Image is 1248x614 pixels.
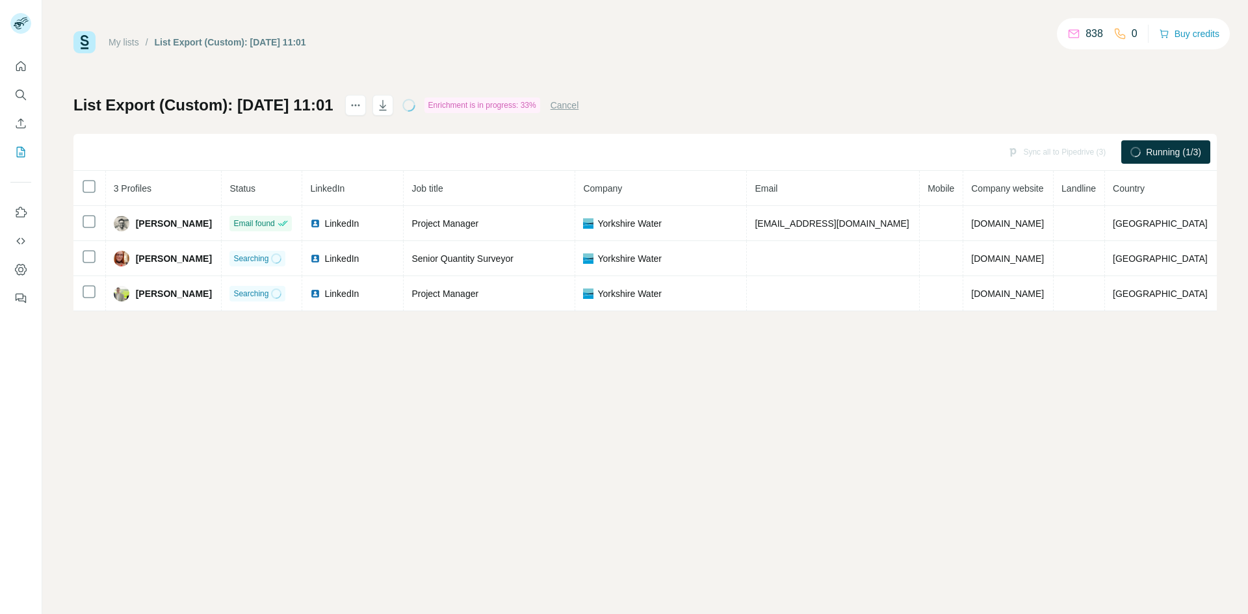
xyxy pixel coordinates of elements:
[324,217,359,230] span: LinkedIn
[1113,218,1208,229] span: [GEOGRAPHIC_DATA]
[10,55,31,78] button: Quick start
[551,99,579,112] button: Cancel
[583,218,593,229] img: company-logo
[233,253,268,264] span: Searching
[233,288,268,300] span: Searching
[411,253,513,264] span: Senior Quantity Surveyor
[597,252,662,265] span: Yorkshire Water
[136,287,212,300] span: [PERSON_NAME]
[583,253,593,264] img: company-logo
[411,218,478,229] span: Project Manager
[971,183,1043,194] span: Company website
[109,37,139,47] a: My lists
[324,252,359,265] span: LinkedIn
[10,83,31,107] button: Search
[136,217,212,230] span: [PERSON_NAME]
[114,251,129,266] img: Avatar
[233,218,274,229] span: Email found
[971,218,1044,229] span: [DOMAIN_NAME]
[324,287,359,300] span: LinkedIn
[10,258,31,281] button: Dashboard
[971,253,1044,264] span: [DOMAIN_NAME]
[310,288,320,299] img: LinkedIn logo
[114,216,129,231] img: Avatar
[146,36,148,49] li: /
[310,183,344,194] span: LinkedIn
[73,31,96,53] img: Surfe Logo
[10,229,31,253] button: Use Surfe API
[411,288,478,299] span: Project Manager
[10,112,31,135] button: Enrich CSV
[310,253,320,264] img: LinkedIn logo
[1132,26,1137,42] p: 0
[10,140,31,164] button: My lists
[424,97,540,113] div: Enrichment is in progress: 33%
[114,183,151,194] span: 3 Profiles
[114,286,129,301] img: Avatar
[73,95,333,116] h1: List Export (Custom): [DATE] 11:01
[1113,288,1208,299] span: [GEOGRAPHIC_DATA]
[136,252,212,265] span: [PERSON_NAME]
[411,183,443,194] span: Job title
[345,95,366,116] button: actions
[755,218,909,229] span: [EMAIL_ADDRESS][DOMAIN_NAME]
[229,183,255,194] span: Status
[10,201,31,224] button: Use Surfe on LinkedIn
[597,217,662,230] span: Yorkshire Water
[1061,183,1096,194] span: Landline
[1113,183,1145,194] span: Country
[155,36,306,49] div: List Export (Custom): [DATE] 11:01
[971,288,1044,299] span: [DOMAIN_NAME]
[1113,253,1208,264] span: [GEOGRAPHIC_DATA]
[583,183,622,194] span: Company
[1085,26,1103,42] p: 838
[1159,25,1219,43] button: Buy credits
[10,287,31,310] button: Feedback
[583,288,593,299] img: company-logo
[928,183,954,194] span: Mobile
[597,287,662,300] span: Yorkshire Water
[310,218,320,229] img: LinkedIn logo
[1146,146,1201,159] span: Running (1/3)
[755,183,777,194] span: Email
